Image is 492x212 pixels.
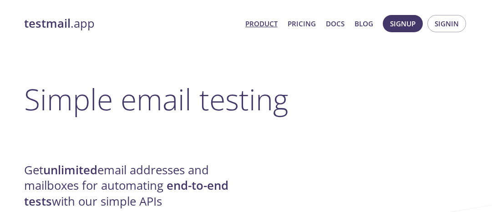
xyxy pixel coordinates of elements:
a: Docs [326,18,345,30]
a: Product [245,18,278,30]
a: testmail.app [24,16,238,31]
strong: end-to-end tests [24,177,228,209]
strong: unlimited [43,162,97,178]
a: Pricing [288,18,316,30]
strong: testmail [24,15,71,31]
button: Signup [383,15,423,32]
button: Signin [427,15,466,32]
span: Signup [390,18,416,30]
h4: Get email addresses and mailboxes for automating with our simple APIs [24,163,246,209]
h1: Simple email testing [24,82,468,117]
span: Signin [435,18,459,30]
a: Blog [355,18,373,30]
